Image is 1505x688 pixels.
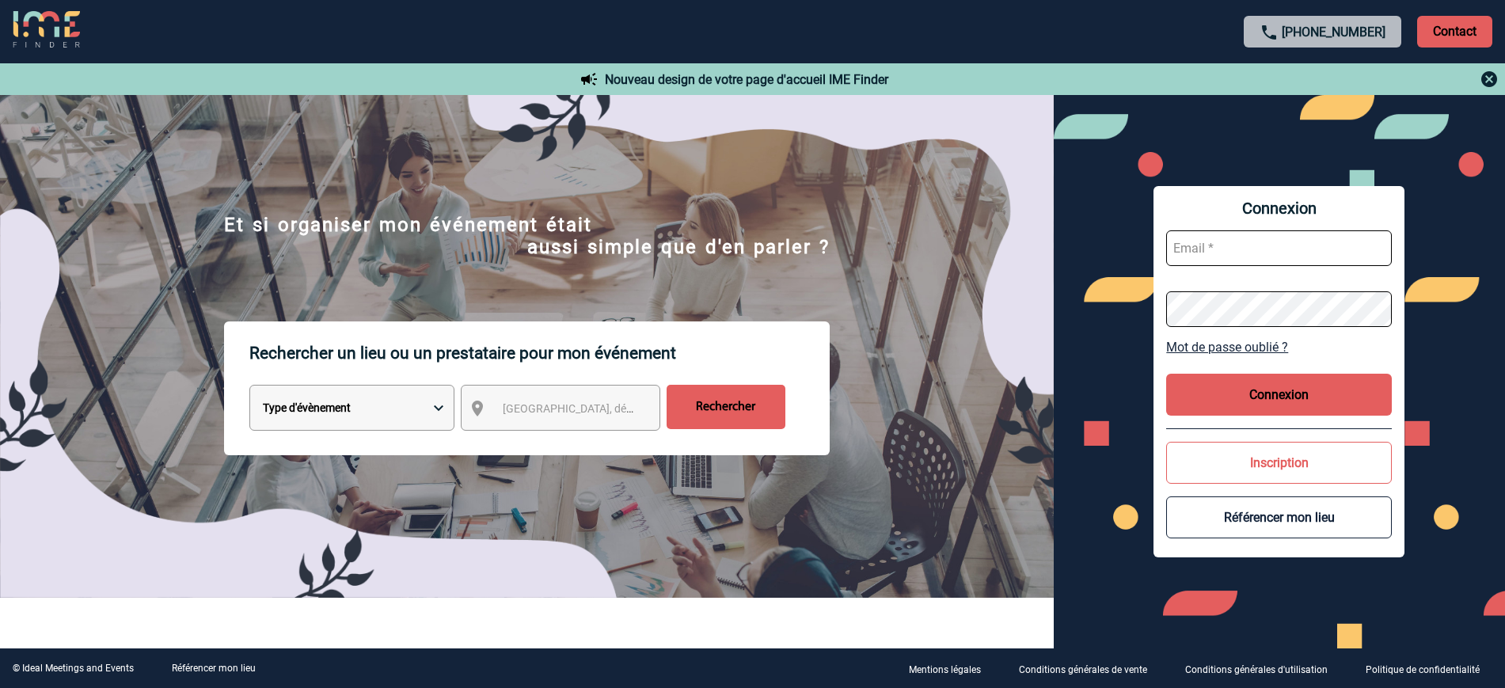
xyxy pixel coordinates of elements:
[1185,664,1328,675] p: Conditions générales d'utilisation
[172,663,256,674] a: Référencer mon lieu
[249,321,830,385] p: Rechercher un lieu ou un prestataire pour mon événement
[13,663,134,674] div: © Ideal Meetings and Events
[1417,16,1492,48] p: Contact
[1282,25,1385,40] a: [PHONE_NUMBER]
[1366,664,1480,675] p: Politique de confidentialité
[1166,374,1392,416] button: Connexion
[1353,661,1505,676] a: Politique de confidentialité
[1166,340,1392,355] a: Mot de passe oublié ?
[1166,442,1392,484] button: Inscription
[503,402,723,415] span: [GEOGRAPHIC_DATA], département, région...
[1166,230,1392,266] input: Email *
[1260,23,1279,42] img: call-24-px.png
[909,664,981,675] p: Mentions légales
[1166,199,1392,218] span: Connexion
[896,661,1006,676] a: Mentions légales
[667,385,785,429] input: Rechercher
[1019,664,1147,675] p: Conditions générales de vente
[1006,661,1172,676] a: Conditions générales de vente
[1166,496,1392,538] button: Référencer mon lieu
[1172,661,1353,676] a: Conditions générales d'utilisation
